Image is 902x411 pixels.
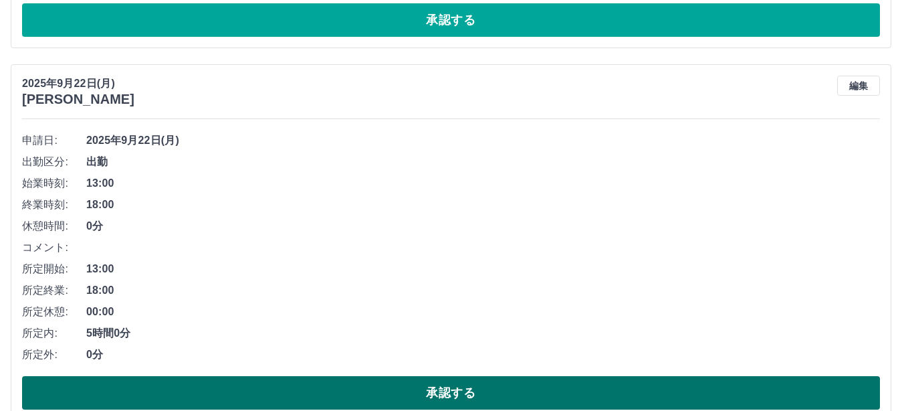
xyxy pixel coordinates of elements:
[22,175,86,191] span: 始業時刻:
[22,325,86,341] span: 所定内:
[22,261,86,277] span: 所定開始:
[22,347,86,363] span: 所定外:
[837,76,880,96] button: 編集
[22,304,86,320] span: 所定休憩:
[22,76,134,92] p: 2025年9月22日(月)
[22,376,880,410] button: 承認する
[86,218,880,234] span: 0分
[86,197,880,213] span: 18:00
[22,197,86,213] span: 終業時刻:
[86,154,880,170] span: 出勤
[86,347,880,363] span: 0分
[86,175,880,191] span: 13:00
[86,282,880,299] span: 18:00
[22,154,86,170] span: 出勤区分:
[86,261,880,277] span: 13:00
[22,3,880,37] button: 承認する
[22,133,86,149] span: 申請日:
[22,92,134,107] h3: [PERSON_NAME]
[22,282,86,299] span: 所定終業:
[22,218,86,234] span: 休憩時間:
[86,325,880,341] span: 5時間0分
[86,304,880,320] span: 00:00
[22,240,86,256] span: コメント:
[86,133,880,149] span: 2025年9月22日(月)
